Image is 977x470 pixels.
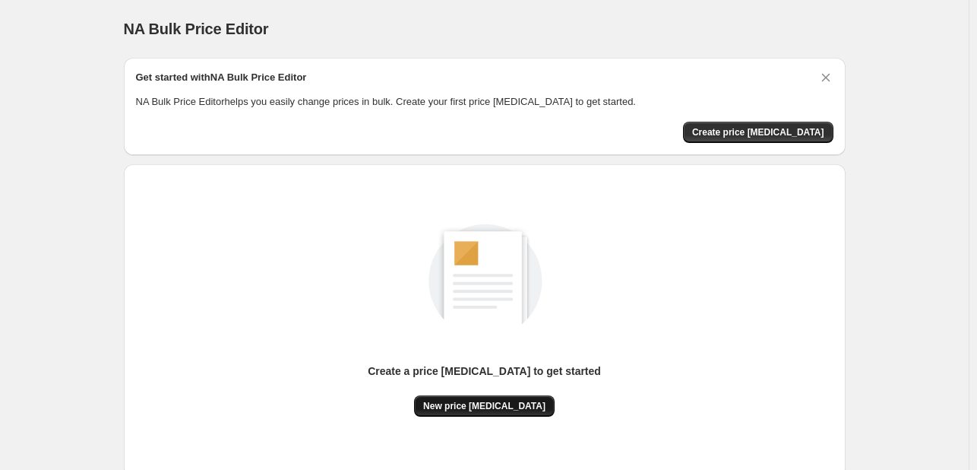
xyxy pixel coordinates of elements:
[414,395,555,417] button: New price [MEDICAL_DATA]
[136,94,833,110] p: NA Bulk Price Editor helps you easily change prices in bulk. Create your first price [MEDICAL_DAT...
[124,21,269,37] span: NA Bulk Price Editor
[818,70,833,85] button: Dismiss card
[423,400,545,412] span: New price [MEDICAL_DATA]
[692,126,824,138] span: Create price [MEDICAL_DATA]
[368,364,601,379] p: Create a price [MEDICAL_DATA] to get started
[683,122,833,143] button: Create price change job
[136,70,307,85] h2: Get started with NA Bulk Price Editor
